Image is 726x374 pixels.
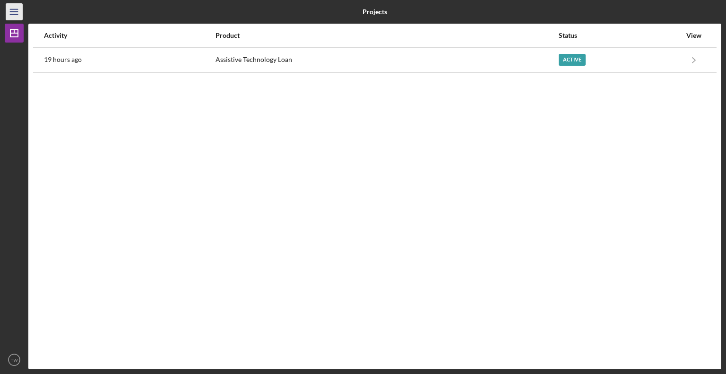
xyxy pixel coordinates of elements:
div: Activity [44,32,215,39]
div: Assistive Technology Loan [216,48,558,72]
b: Projects [363,8,387,16]
div: View [682,32,706,39]
div: Active [559,54,586,66]
time: 2025-09-10 01:18 [44,56,82,63]
div: Status [559,32,681,39]
text: TW [11,357,18,363]
button: TW [5,350,24,369]
div: Product [216,32,558,39]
